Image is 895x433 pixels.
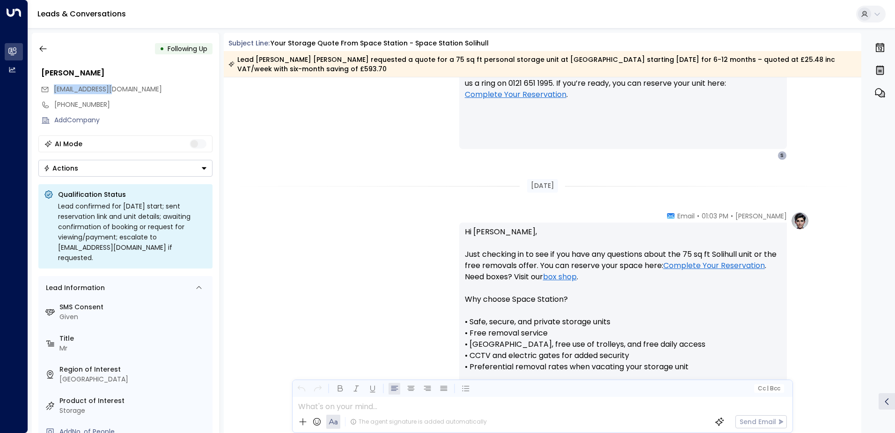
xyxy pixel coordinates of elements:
div: Button group with a nested menu [38,160,213,177]
a: Complete Your Reservation [663,260,765,271]
div: [DATE] [527,179,558,193]
span: Subject Line: [228,38,270,48]
div: Your storage quote from Space Station - Space Station Solihull [271,38,489,48]
div: Mr [59,343,209,353]
button: Redo [312,383,323,395]
div: [PHONE_NUMBER] [54,100,213,110]
p: Qualification Status [58,190,207,199]
span: [PERSON_NAME] [735,211,787,221]
button: Cc|Bcc [754,384,784,393]
span: Following Up [168,44,207,53]
div: Actions [44,164,78,172]
a: Complete Your Reservation [465,89,566,100]
div: AddCompany [54,115,213,125]
div: Lead Information [43,283,105,293]
span: 01:03 PM [702,211,728,221]
span: sha322@gmail.com [54,84,162,94]
div: AI Mode [55,139,82,149]
label: SMS Consent [59,302,209,312]
div: Lead [PERSON_NAME] [PERSON_NAME] requested a quote for a 75 sq ft personal storage unit at [GEOGR... [228,55,856,74]
div: Lead confirmed for [DATE] start; sent reservation link and unit details; awaiting confirmation of... [58,201,207,263]
div: • [160,40,164,57]
a: box shop [543,271,577,283]
p: Hi [PERSON_NAME], Just checking in to see if you have any questions about the 75 sq ft Solihull u... [465,226,781,406]
span: | [767,385,769,392]
img: profile-logo.png [791,211,809,230]
div: The agent signature is added automatically [350,418,487,426]
span: • [731,211,733,221]
div: S [778,151,787,160]
label: Product of Interest [59,396,209,406]
span: [EMAIL_ADDRESS][DOMAIN_NAME] [54,84,162,94]
span: Email [677,211,695,221]
label: Region of Interest [59,365,209,374]
div: Given [59,312,209,322]
a: Leads & Conversations [37,8,126,19]
button: Undo [295,383,307,395]
span: Cc Bcc [757,385,780,392]
label: Title [59,334,209,343]
div: [PERSON_NAME] [41,67,213,79]
div: Storage [59,406,209,416]
span: • [697,211,699,221]
button: Actions [38,160,213,177]
div: [GEOGRAPHIC_DATA] [59,374,209,384]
